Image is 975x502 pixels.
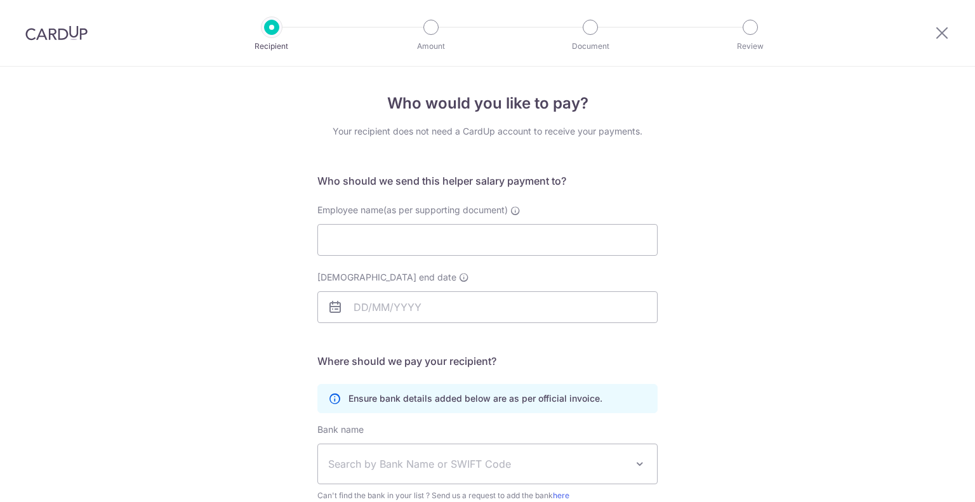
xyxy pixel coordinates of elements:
[317,353,658,369] h5: Where should we pay your recipient?
[25,25,88,41] img: CardUp
[543,40,637,53] p: Document
[317,271,456,284] span: [DEMOGRAPHIC_DATA] end date
[328,456,627,472] span: Search by Bank Name or SWIFT Code
[317,204,508,215] span: Employee name(as per supporting document)
[703,40,797,53] p: Review
[317,291,658,323] input: DD/MM/YYYY
[317,489,658,502] span: Can't find the bank in your list ? Send us a request to add the bank
[317,173,658,188] h5: Who should we send this helper salary payment to?
[317,92,658,115] h4: Who would you like to pay?
[317,125,658,138] div: Your recipient does not need a CardUp account to receive your payments.
[384,40,478,53] p: Amount
[317,423,364,436] label: Bank name
[225,40,319,53] p: Recipient
[553,491,569,500] a: here
[894,464,962,496] iframe: Opens a widget where you can find more information
[348,392,602,405] p: Ensure bank details added below are as per official invoice.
